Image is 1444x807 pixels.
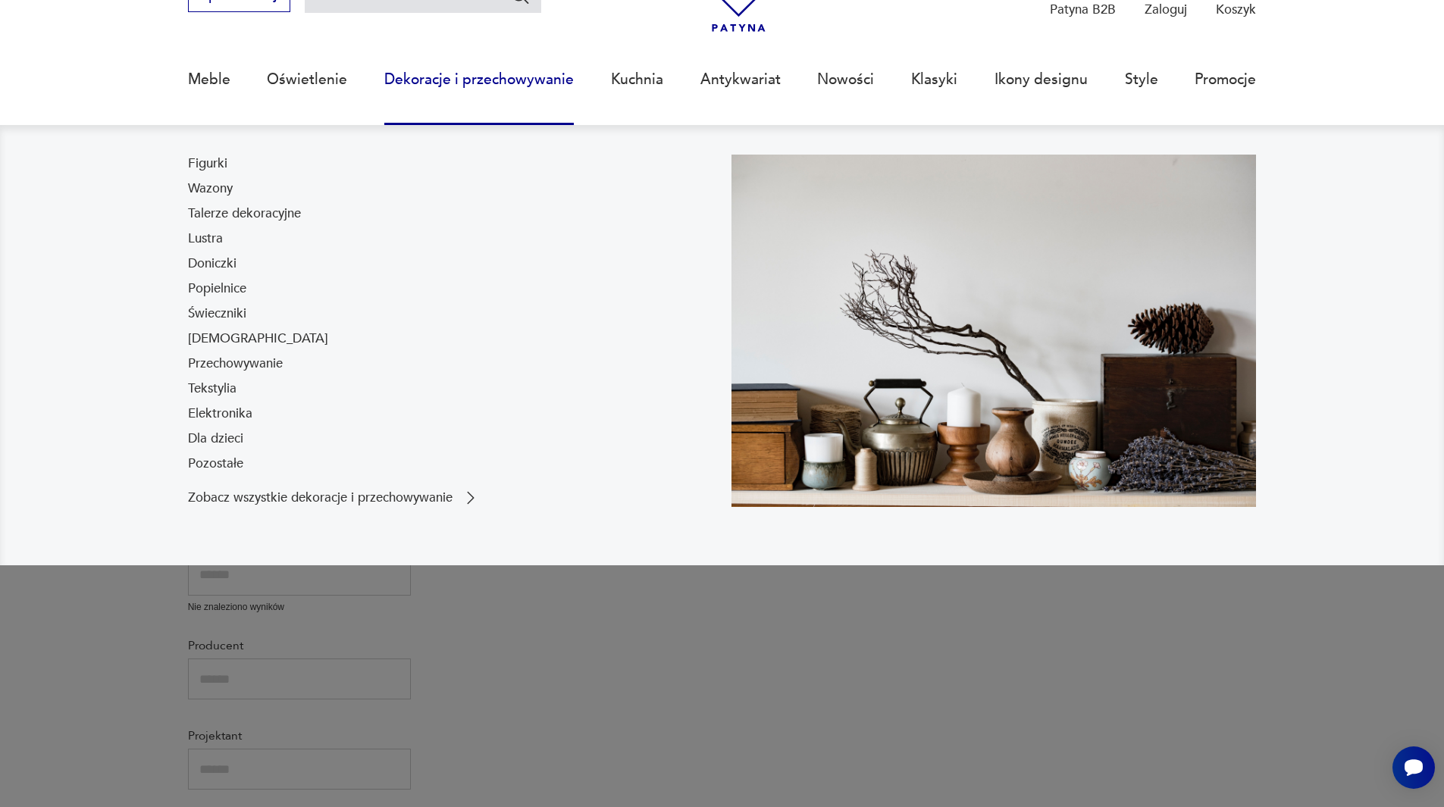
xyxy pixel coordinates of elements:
[188,455,243,473] a: Pozostałe
[611,45,663,114] a: Kuchnia
[188,305,246,323] a: Świeczniki
[817,45,874,114] a: Nowości
[995,45,1088,114] a: Ikony designu
[188,405,252,423] a: Elektronika
[188,430,243,448] a: Dla dzieci
[188,280,246,298] a: Popielnice
[384,45,574,114] a: Dekoracje i przechowywanie
[188,230,223,248] a: Lustra
[188,45,230,114] a: Meble
[188,380,236,398] a: Tekstylia
[700,45,781,114] a: Antykwariat
[188,255,236,273] a: Doniczki
[267,45,347,114] a: Oświetlenie
[188,355,283,373] a: Przechowywanie
[731,155,1257,507] img: cfa44e985ea346226f89ee8969f25989.jpg
[188,492,453,504] p: Zobacz wszystkie dekoracje i przechowywanie
[1216,1,1256,18] p: Koszyk
[188,330,328,348] a: [DEMOGRAPHIC_DATA]
[1125,45,1158,114] a: Style
[188,205,301,223] a: Talerze dekoracyjne
[911,45,957,114] a: Klasyki
[1145,1,1187,18] p: Zaloguj
[188,489,480,507] a: Zobacz wszystkie dekoracje i przechowywanie
[1392,746,1435,789] iframe: Smartsupp widget button
[188,155,227,173] a: Figurki
[188,180,233,198] a: Wazony
[1050,1,1116,18] p: Patyna B2B
[1195,45,1256,114] a: Promocje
